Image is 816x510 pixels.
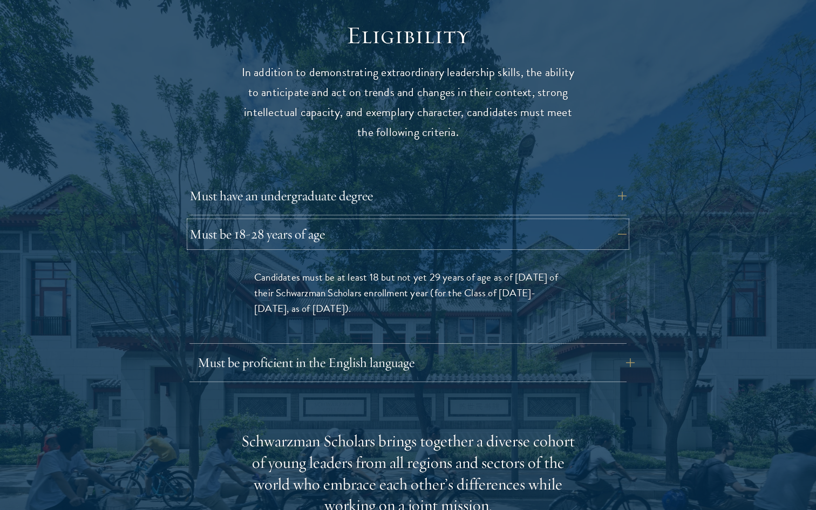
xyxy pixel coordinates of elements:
button: Must be proficient in the English language [198,350,635,376]
button: Must have an undergraduate degree [189,183,627,209]
h2: Eligibility [241,21,575,51]
p: In addition to demonstrating extraordinary leadership skills, the ability to anticipate and act o... [241,63,575,142]
button: Must be 18-28 years of age [189,221,627,247]
span: Candidates must be at least 18 but not yet 29 years of age as of [DATE] of their Schwarzman Schol... [254,269,558,316]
